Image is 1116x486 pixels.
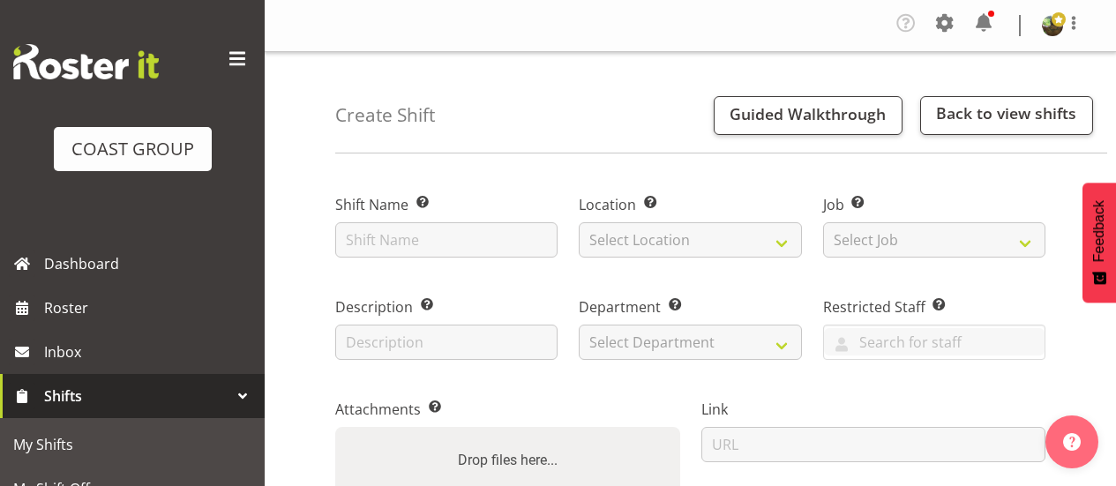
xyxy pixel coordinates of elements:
button: Feedback - Show survey [1082,183,1116,303]
label: Shift Name [335,194,558,215]
input: Search for staff [824,328,1045,355]
label: Job [823,194,1045,215]
img: help-xxl-2.png [1063,433,1081,451]
span: Feedback [1091,200,1107,262]
a: My Shifts [4,422,260,467]
label: Description [335,296,558,318]
h4: Create Shift [335,105,435,125]
label: Department [579,296,801,318]
img: Rosterit website logo [13,44,159,79]
label: Link [701,399,1046,420]
label: Restricted Staff [823,296,1045,318]
span: Guided Walkthrough [730,103,886,124]
input: Description [335,325,558,360]
label: Location [579,194,801,215]
button: Guided Walkthrough [714,96,903,135]
span: My Shifts [13,431,251,458]
a: Back to view shifts [920,96,1093,135]
span: Dashboard [44,250,256,277]
span: Inbox [44,339,256,365]
span: Roster [44,295,256,321]
img: filipo-iupelid4dee51ae661687a442d92e36fb44151.png [1042,15,1063,36]
label: Attachments [335,399,680,420]
input: Shift Name [335,222,558,258]
label: Drop files here... [451,443,565,478]
span: Shifts [44,383,229,409]
input: URL [701,427,1046,462]
div: COAST GROUP [71,136,194,162]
